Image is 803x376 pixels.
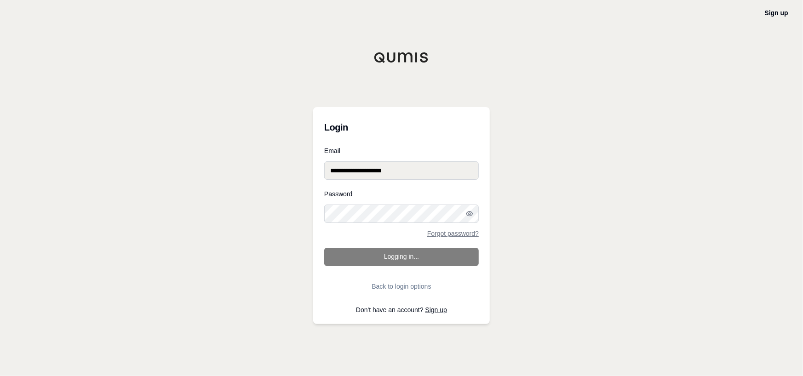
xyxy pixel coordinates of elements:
[324,118,479,137] h3: Login
[425,306,447,313] a: Sign up
[374,52,429,63] img: Qumis
[324,277,479,296] button: Back to login options
[427,230,479,237] a: Forgot password?
[765,9,788,17] a: Sign up
[324,191,479,197] label: Password
[324,148,479,154] label: Email
[324,307,479,313] p: Don't have an account?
